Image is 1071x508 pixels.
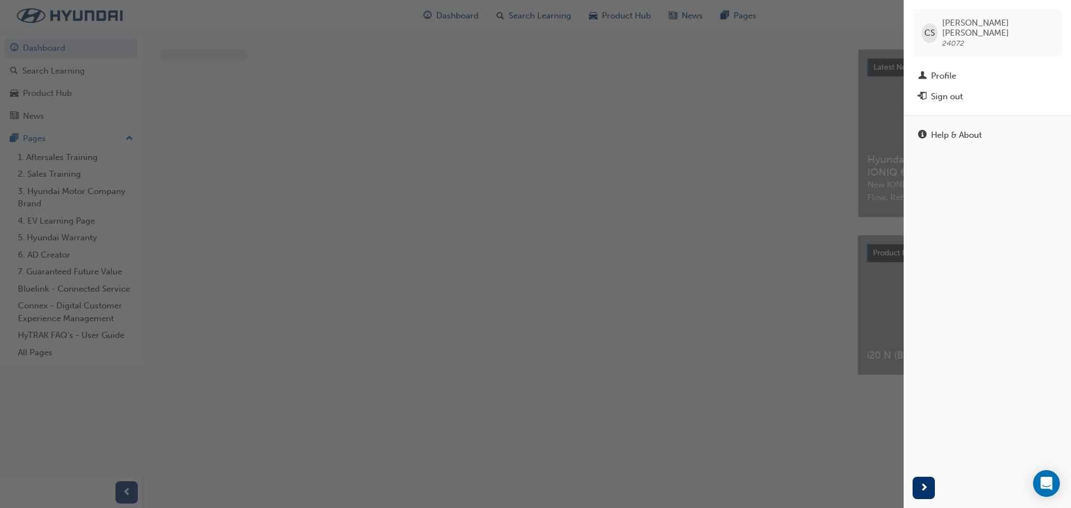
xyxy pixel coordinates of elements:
[918,71,927,81] span: man-icon
[931,70,956,83] div: Profile
[924,27,935,40] span: CS
[918,130,927,141] span: info-icon
[913,125,1062,146] a: Help & About
[931,129,982,142] div: Help & About
[913,66,1062,86] a: Profile
[920,481,928,495] span: next-icon
[931,90,963,103] div: Sign out
[913,86,1062,107] button: Sign out
[918,92,927,102] span: exit-icon
[1033,470,1060,497] div: Open Intercom Messenger
[942,18,1053,38] span: [PERSON_NAME] [PERSON_NAME]
[942,38,964,48] span: 24072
